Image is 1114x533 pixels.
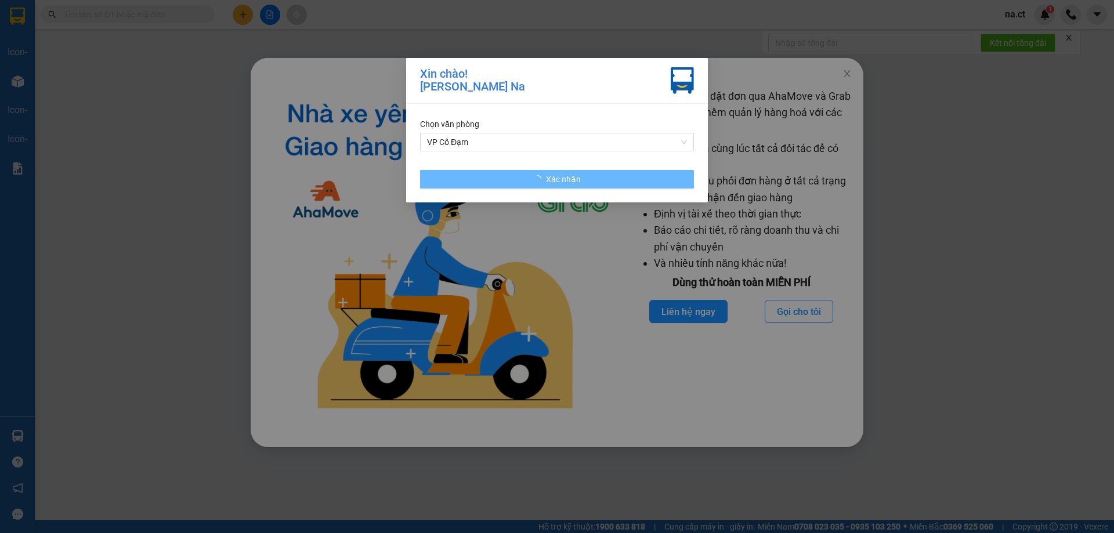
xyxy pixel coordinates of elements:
[533,175,546,183] span: loading
[420,67,525,94] div: Xin chào! [PERSON_NAME] Na
[420,118,694,130] div: Chọn văn phòng
[427,133,687,151] span: VP Cổ Đạm
[671,67,694,94] img: vxr-icon
[420,170,694,188] button: Xác nhận
[546,173,581,186] span: Xác nhận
